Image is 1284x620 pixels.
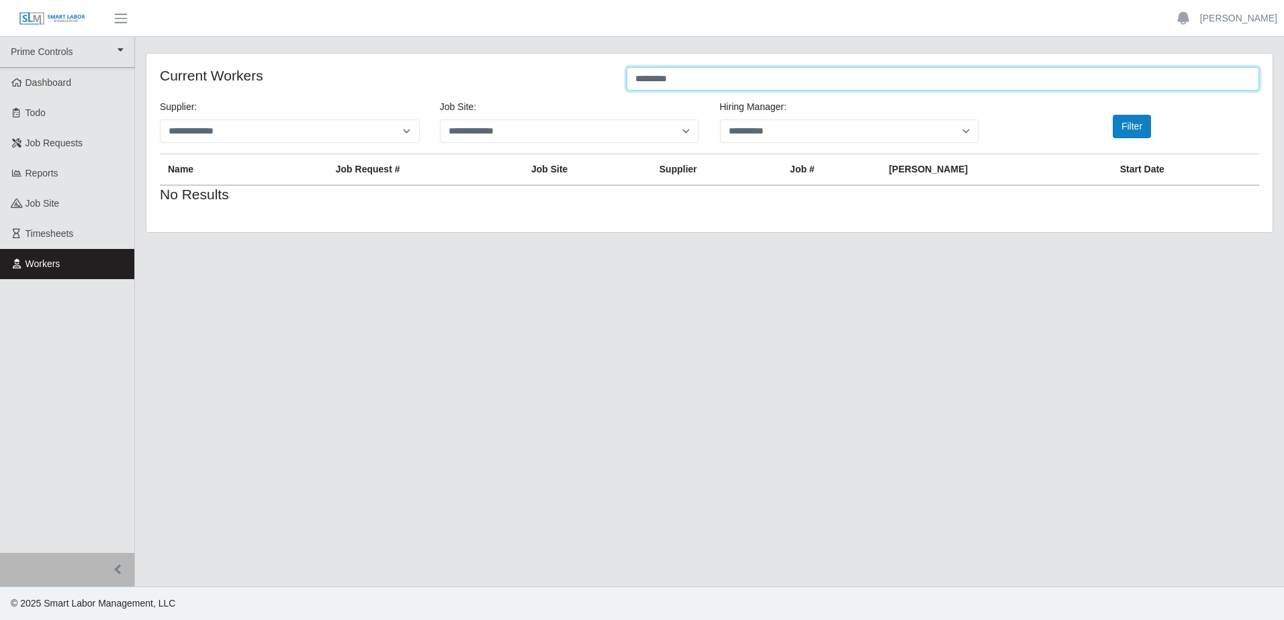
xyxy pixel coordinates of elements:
span: job site [26,198,60,209]
span: Reports [26,168,58,178]
th: Supplier [651,154,782,186]
img: SLM Logo [19,11,86,26]
label: Hiring Manager: [720,100,787,114]
span: Todo [26,107,46,118]
th: Job Request # [328,154,523,186]
th: job site [523,154,651,186]
button: Filter [1113,115,1151,138]
h4: No Results [160,186,328,203]
th: Name [160,154,328,186]
span: © 2025 Smart Labor Management, LLC [11,598,175,609]
span: Job Requests [26,138,83,148]
a: [PERSON_NAME] [1200,11,1277,25]
label: Supplier: [160,100,197,114]
span: Timesheets [26,228,74,239]
th: [PERSON_NAME] [881,154,1112,186]
th: Start Date [1112,154,1259,186]
h4: Current Workers [160,67,606,84]
span: Dashboard [26,77,72,88]
span: Workers [26,258,60,269]
th: Job # [782,154,880,186]
label: job site: [440,100,476,114]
